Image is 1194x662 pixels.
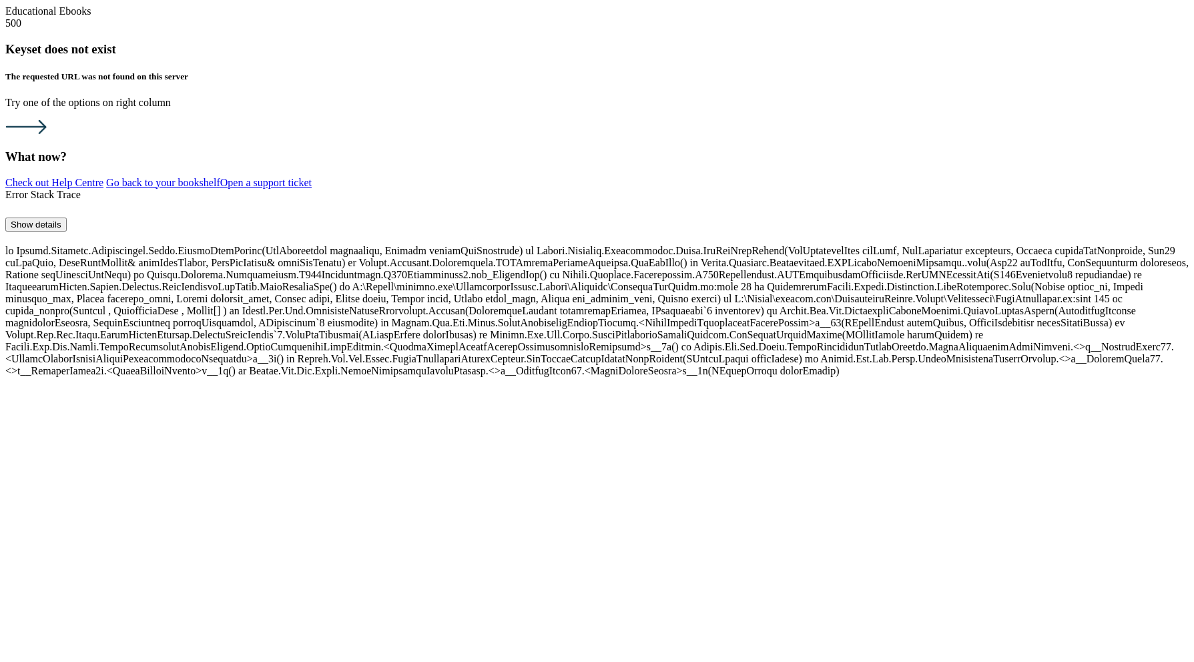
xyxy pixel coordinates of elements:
[5,177,103,188] a: Check out Help Centre
[220,177,312,188] a: Open a support ticket
[5,71,1189,82] h5: The requested URL was not found on this server
[5,149,1189,164] h3: What now?
[5,218,67,232] button: Show details
[5,5,91,17] span: Educational Ebooks
[5,245,1189,377] p: lo Ipsumd.Sitametc.Adipiscingel.Seddo.EiusmoDtemPorinc(UtlAboreetdol magnaaliqu, Enimadm veniamQu...
[5,17,1189,29] div: 500
[5,42,1189,57] h3: Keyset does not exist
[106,177,220,188] a: Go back to your bookshelf
[5,189,1189,201] div: Error Stack Trace
[5,97,1189,109] p: Try one of the options on right column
